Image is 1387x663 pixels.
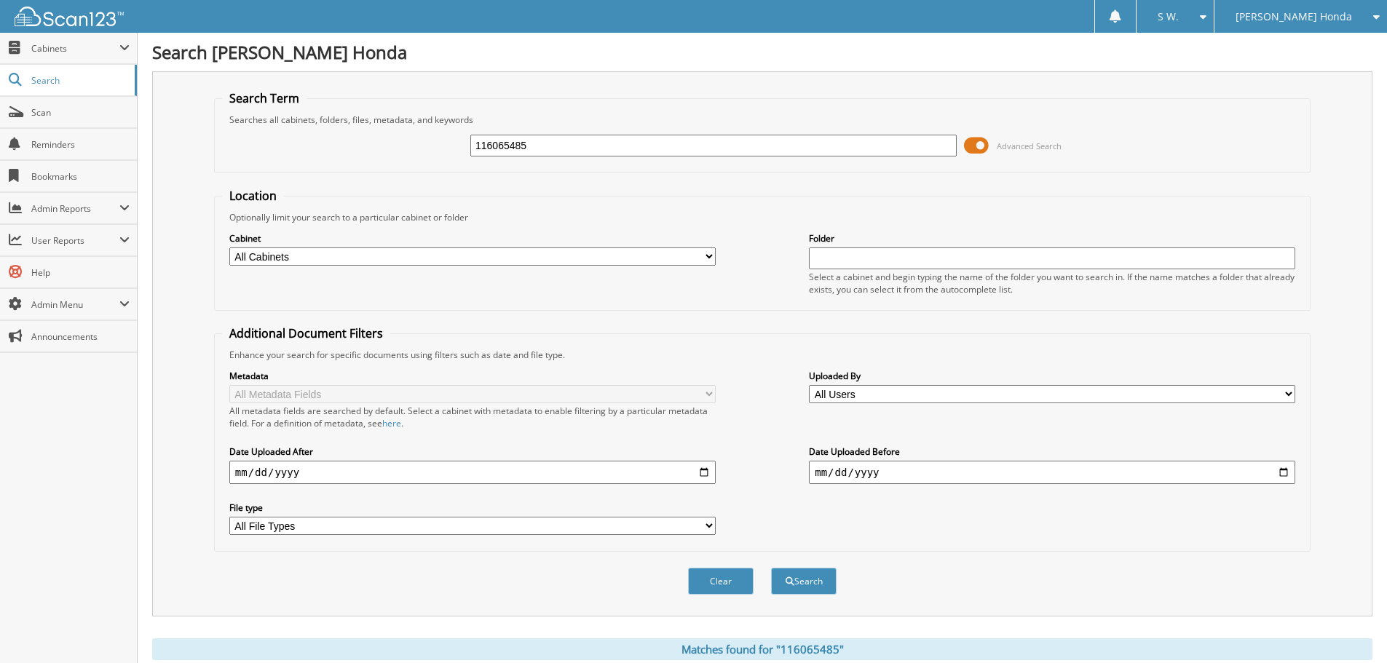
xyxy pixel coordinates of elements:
[31,170,130,183] span: Bookmarks
[31,298,119,311] span: Admin Menu
[1236,12,1352,21] span: [PERSON_NAME] Honda
[229,445,716,458] label: Date Uploaded After
[31,42,119,55] span: Cabinets
[222,114,1303,126] div: Searches all cabinets, folders, files, metadata, and keywords
[222,90,307,106] legend: Search Term
[31,330,130,343] span: Announcements
[997,140,1062,151] span: Advanced Search
[809,445,1295,458] label: Date Uploaded Before
[222,188,284,204] legend: Location
[15,7,124,26] img: scan123-logo-white.svg
[222,325,390,341] legend: Additional Document Filters
[229,232,716,245] label: Cabinet
[1158,12,1179,21] span: S W.
[222,211,1303,223] div: Optionally limit your search to a particular cabinet or folder
[222,349,1303,361] div: Enhance your search for specific documents using filters such as date and file type.
[152,40,1372,64] h1: Search [PERSON_NAME] Honda
[771,568,837,595] button: Search
[31,138,130,151] span: Reminders
[31,202,119,215] span: Admin Reports
[809,232,1295,245] label: Folder
[809,461,1295,484] input: end
[229,405,716,429] div: All metadata fields are searched by default. Select a cabinet with metadata to enable filtering b...
[229,501,716,514] label: File type
[31,106,130,119] span: Scan
[31,234,119,247] span: User Reports
[809,370,1295,382] label: Uploaded By
[382,417,401,429] a: here
[31,266,130,279] span: Help
[809,271,1295,295] div: Select a cabinet and begin typing the name of the folder you want to search in. If the name match...
[688,568,754,595] button: Clear
[152,638,1372,660] div: Matches found for "116065485"
[31,74,127,87] span: Search
[229,370,716,382] label: Metadata
[229,461,716,484] input: start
